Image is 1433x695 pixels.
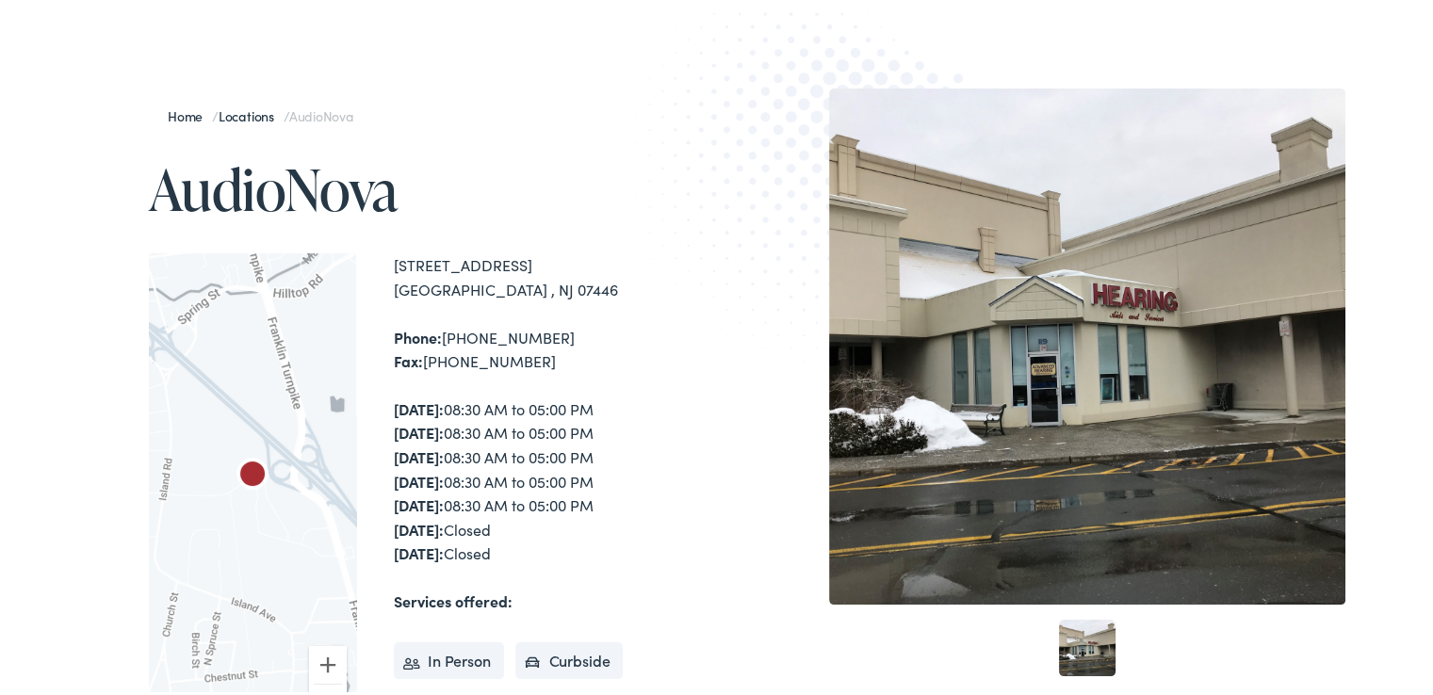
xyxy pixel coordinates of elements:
li: Curbside [515,638,624,676]
strong: Fax: [394,347,423,367]
strong: [DATE]: [394,491,444,511]
div: [STREET_ADDRESS] [GEOGRAPHIC_DATA] , NJ 07446 [394,250,724,298]
a: 1 [1059,616,1115,672]
strong: Services offered: [394,587,513,607]
strong: [DATE]: [394,418,444,439]
strong: [DATE]: [394,467,444,488]
span: / / [168,103,353,121]
li: In Person [394,638,504,676]
strong: [DATE]: [394,395,444,415]
strong: [DATE]: [394,539,444,559]
strong: [DATE]: [394,515,444,536]
strong: [DATE]: [394,443,444,463]
strong: Phone: [394,323,442,344]
span: AudioNova [289,103,353,121]
h1: AudioNova [149,154,724,217]
a: Home [168,103,212,121]
div: AudioNova [222,443,283,503]
div: [PHONE_NUMBER] [PHONE_NUMBER] [394,322,724,370]
div: 08:30 AM to 05:00 PM 08:30 AM to 05:00 PM 08:30 AM to 05:00 PM 08:30 AM to 05:00 PM 08:30 AM to 0... [394,394,724,562]
button: Zoom in [309,642,347,680]
a: Locations [219,103,284,121]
